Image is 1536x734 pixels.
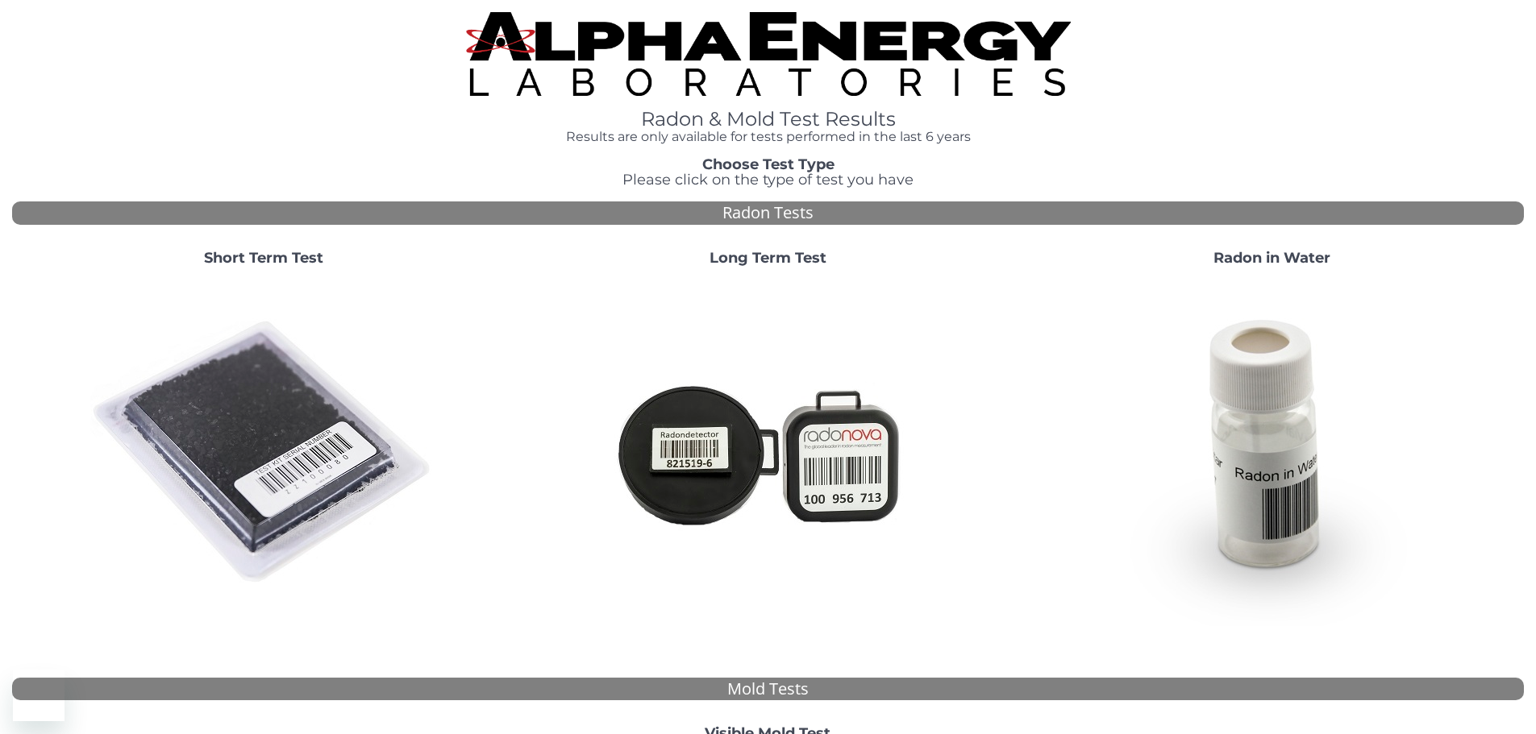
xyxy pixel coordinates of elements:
strong: Radon in Water [1213,249,1330,267]
img: Radtrak2vsRadtrak3.jpg [594,280,941,626]
iframe: Button to launch messaging window [13,670,65,721]
strong: Short Term Test [204,249,323,267]
strong: Choose Test Type [702,156,835,173]
div: Mold Tests [12,678,1524,701]
h4: Results are only available for tests performed in the last 6 years [466,130,1071,144]
span: Please click on the type of test you have [622,171,914,189]
strong: Long Term Test [710,249,826,267]
img: ShortTerm.jpg [90,280,437,626]
h1: Radon & Mold Test Results [466,109,1071,130]
img: TightCrop.jpg [466,12,1071,96]
img: RadoninWater.jpg [1098,280,1445,626]
div: Radon Tests [12,201,1524,225]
